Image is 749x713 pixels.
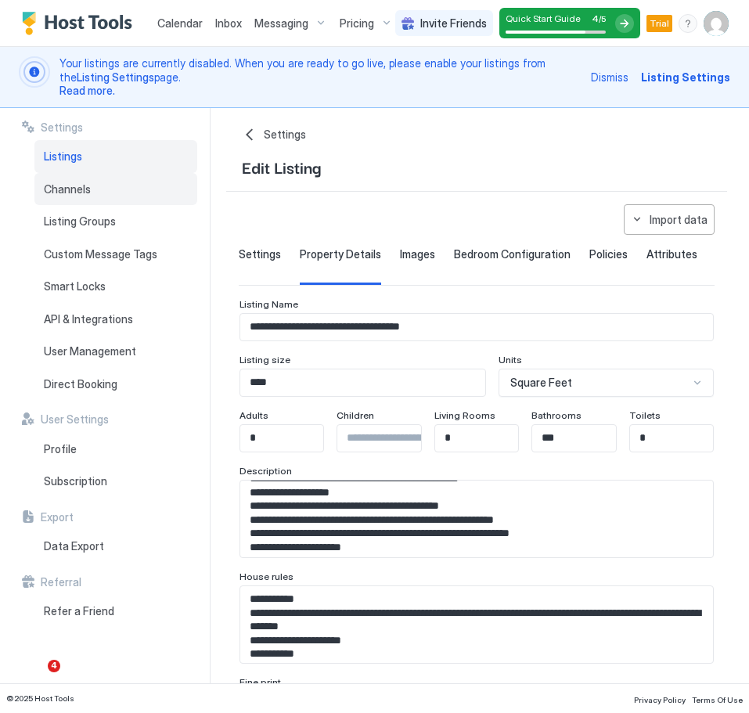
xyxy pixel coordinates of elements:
[506,13,581,24] span: Quick Start Guide
[532,425,661,452] input: Input Field
[239,571,293,582] span: House rules
[41,510,74,524] span: Export
[340,16,374,31] span: Pricing
[44,377,117,391] span: Direct Booking
[34,368,197,401] a: Direct Booking
[157,15,203,31] a: Calendar
[692,690,743,707] a: Terms Of Use
[34,270,197,303] a: Smart Locks
[242,155,321,178] span: Edit Listing
[499,354,522,366] span: Units
[34,140,197,173] a: Listings
[157,16,203,30] span: Calendar
[591,69,628,85] div: Dismiss
[44,539,104,553] span: Data Export
[240,481,713,557] textarea: Input Field
[34,433,197,466] a: Profile
[215,15,242,31] a: Inbox
[240,314,713,340] input: Input Field
[48,660,60,672] span: 4
[34,205,197,238] a: Listing Groups
[641,69,730,85] div: Listing Settings
[44,149,82,164] span: Listings
[624,204,715,235] button: Import data
[634,695,686,704] span: Privacy Policy
[22,12,139,35] a: Host Tools Logo
[629,409,661,421] span: Toilets
[510,376,572,390] span: Square Feet
[239,298,298,310] span: Listing Name
[634,690,686,707] a: Privacy Policy
[239,409,268,421] span: Adults
[589,247,628,261] span: Policies
[239,676,281,688] span: Fine print
[34,530,197,563] a: Data Export
[300,247,381,261] span: Property Details
[599,14,606,24] span: / 5
[650,211,708,228] div: Import data
[41,412,109,427] span: User Settings
[679,14,697,33] div: menu
[254,16,308,31] span: Messaging
[34,595,197,628] a: Refer a Friend
[34,238,197,271] a: Custom Message Tags
[337,425,466,452] input: Input Field
[434,409,495,421] span: Living Rooms
[242,127,711,142] a: Settings
[239,465,292,477] span: Description
[41,575,81,589] span: Referral
[337,409,374,421] span: Children
[400,247,435,261] span: Images
[77,70,154,84] a: Listing Settings
[692,695,743,704] span: Terms Of Use
[34,303,197,336] a: API & Integrations
[44,279,106,293] span: Smart Locks
[592,13,599,24] span: 4
[240,369,485,396] input: Input Field
[650,16,669,31] span: Trial
[41,121,83,135] span: Settings
[44,442,77,456] span: Profile
[44,344,136,358] span: User Management
[34,335,197,368] a: User Management
[215,16,242,30] span: Inbox
[44,247,157,261] span: Custom Message Tags
[16,660,53,697] iframe: Intercom live chat
[531,409,582,421] span: Bathrooms
[44,604,114,618] span: Refer a Friend
[240,425,369,452] input: Input Field
[646,247,697,261] span: Attributes
[44,214,116,229] span: Listing Groups
[44,312,133,326] span: API & Integrations
[59,56,582,98] span: Your listings are currently disabled. When you are ready to go live, please enable your listings ...
[34,465,197,498] a: Subscription
[435,425,564,452] input: Input Field
[6,693,74,704] span: © 2025 Host Tools
[34,173,197,206] a: Channels
[44,474,107,488] span: Subscription
[264,128,306,142] span: Settings
[420,16,487,31] span: Invite Friends
[454,247,571,261] span: Bedroom Configuration
[239,354,290,366] span: Listing size
[44,182,91,196] span: Channels
[59,84,115,97] a: Read more.
[240,586,713,663] textarea: Input Field
[239,247,281,261] span: Settings
[704,11,729,36] div: User profile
